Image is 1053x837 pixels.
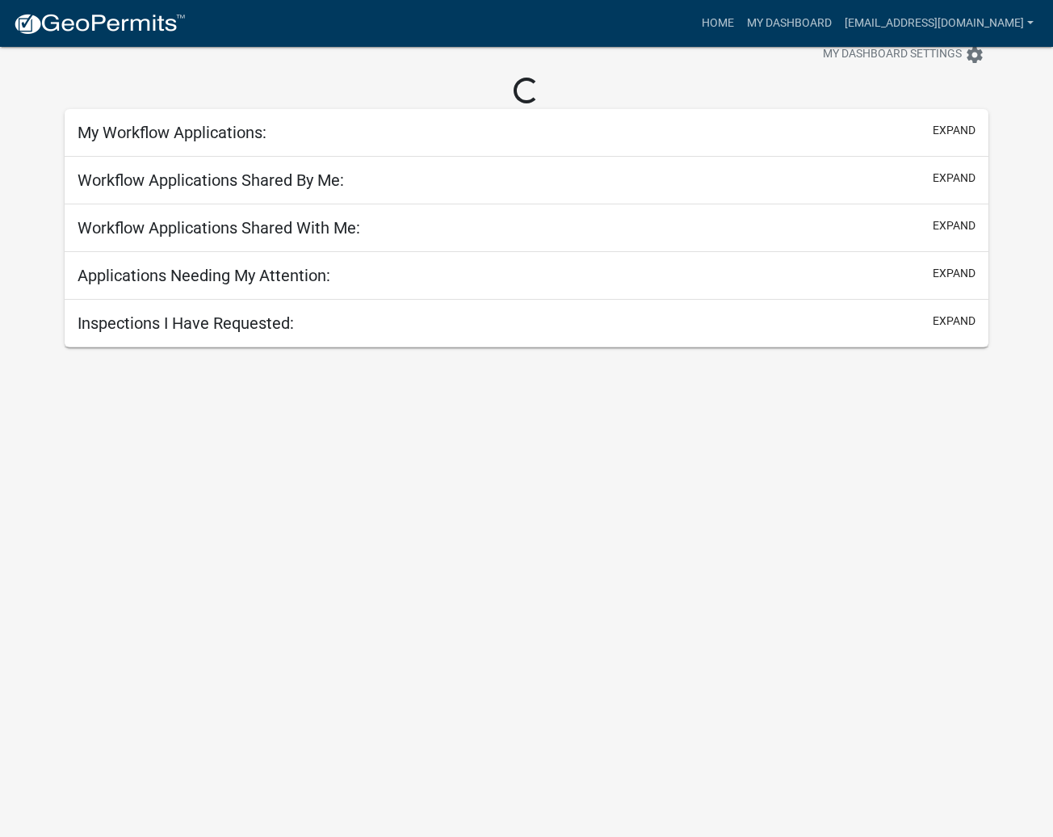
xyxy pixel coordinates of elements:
[78,218,360,238] h5: Workflow Applications Shared With Me:
[740,8,838,39] a: My Dashboard
[78,266,330,285] h5: Applications Needing My Attention:
[810,39,997,70] button: My Dashboard Settingssettings
[933,122,975,139] button: expand
[933,217,975,234] button: expand
[78,313,294,333] h5: Inspections I Have Requested:
[933,265,975,282] button: expand
[933,170,975,187] button: expand
[695,8,740,39] a: Home
[933,313,975,330] button: expand
[78,123,266,142] h5: My Workflow Applications:
[965,45,984,65] i: settings
[823,45,962,65] span: My Dashboard Settings
[78,170,344,190] h5: Workflow Applications Shared By Me:
[838,8,1040,39] a: [EMAIL_ADDRESS][DOMAIN_NAME]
